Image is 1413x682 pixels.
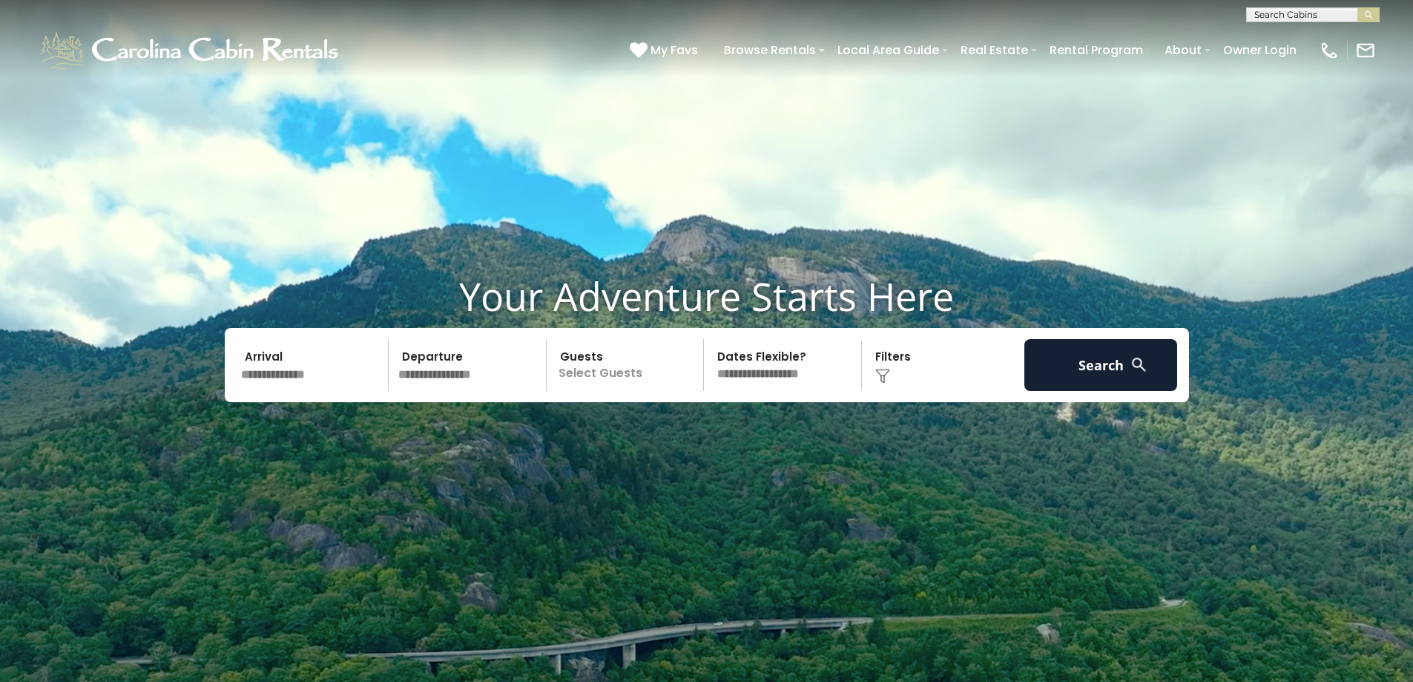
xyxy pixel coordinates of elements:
[1042,37,1150,63] a: Rental Program
[11,273,1402,319] h1: Your Adventure Starts Here
[1130,355,1148,374] img: search-regular-white.png
[1355,40,1376,61] img: mail-regular-white.png
[630,41,702,60] a: My Favs
[875,369,890,384] img: filter--v1.png
[551,339,704,391] p: Select Guests
[830,37,946,63] a: Local Area Guide
[1024,339,1178,391] button: Search
[953,37,1035,63] a: Real Estate
[37,28,345,73] img: White-1-1-2.png
[1216,37,1304,63] a: Owner Login
[1157,37,1209,63] a: About
[650,41,698,59] span: My Favs
[1319,40,1340,61] img: phone-regular-white.png
[717,37,823,63] a: Browse Rentals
